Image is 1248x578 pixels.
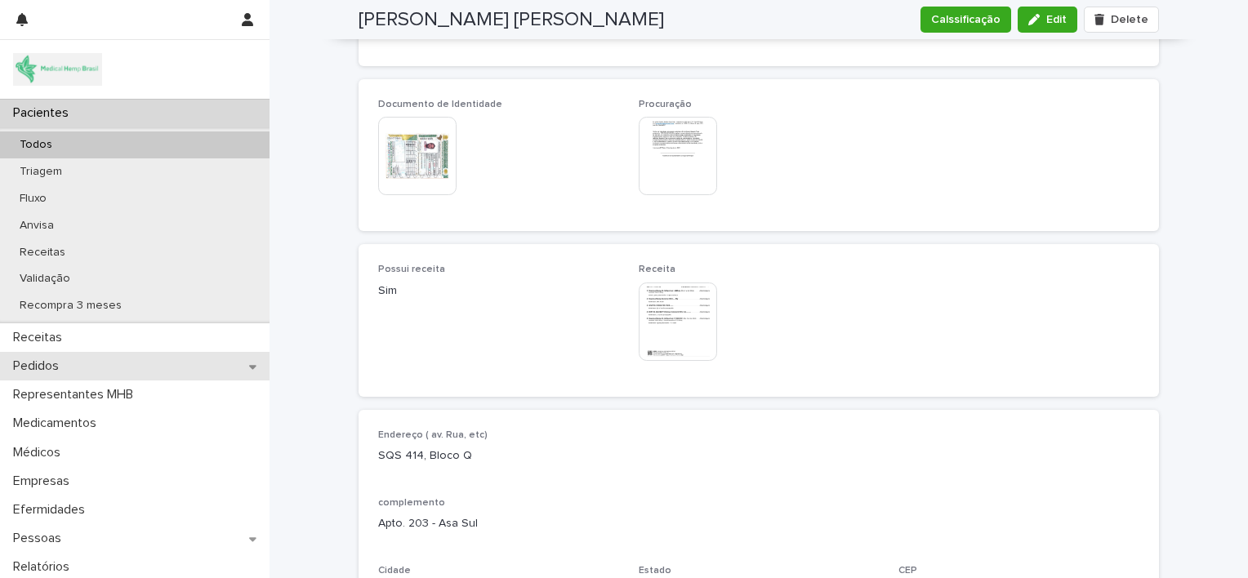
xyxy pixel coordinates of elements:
[7,531,74,546] p: Pessoas
[1046,14,1067,25] span: Edit
[7,299,135,313] p: Recompra 3 meses
[7,138,65,152] p: Todos
[378,430,488,440] span: Endereço ( av. Rua, etc)
[639,100,692,109] span: Procuração
[7,165,75,179] p: Triagem
[7,272,83,286] p: Validação
[378,447,619,465] p: SQS 414, Bloco Q
[378,498,445,508] span: complemento
[7,219,67,233] p: Anvisa
[7,192,60,206] p: Fluxo
[920,7,1011,33] button: Calssificação
[7,387,146,402] p: Representantes MHB
[7,416,109,431] p: Medicamentos
[931,11,1001,28] span: Calssificação
[378,100,502,109] span: Documento de Identidade
[378,265,445,274] span: Possui receita
[7,330,75,345] p: Receitas
[378,566,411,576] span: Cidade
[639,566,671,576] span: Estado
[7,502,98,518] p: Efermidades
[7,474,82,489] p: Empresas
[7,559,82,575] p: Relatórios
[378,515,1139,532] p: Apto. 203 - Asa Sul
[13,53,102,86] img: 4SJayOo8RSQX0lnsmxob
[1084,7,1159,33] button: Delete
[7,246,78,260] p: Receitas
[378,282,619,300] p: Sim
[1018,7,1077,33] button: Edit
[7,445,74,460] p: Médicos
[1111,14,1148,25] span: Delete
[359,8,664,32] h2: [PERSON_NAME] [PERSON_NAME]
[7,105,82,121] p: Pacientes
[639,265,675,274] span: Receita
[7,358,72,374] p: Pedidos
[898,566,917,576] span: CEP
